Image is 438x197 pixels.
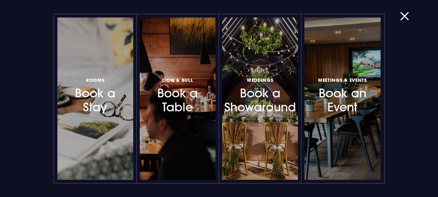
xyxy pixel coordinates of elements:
[86,77,105,83] span: Rooms
[235,76,285,115] h3: Book a Showaround
[317,76,368,115] h3: Book an Event
[70,76,121,115] h3: Book a Stay
[318,77,367,83] span: Meetings & Events
[162,77,193,83] span: Coq & Bull
[247,77,274,83] span: Weddings
[57,18,133,180] a: RoomsBook a Stay
[222,18,298,180] a: WeddingsBook a Showaround
[140,18,216,180] a: Coq & BullBook a Table
[304,18,380,180] a: Meetings & EventsBook an Event
[152,76,203,115] h3: Book a Table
